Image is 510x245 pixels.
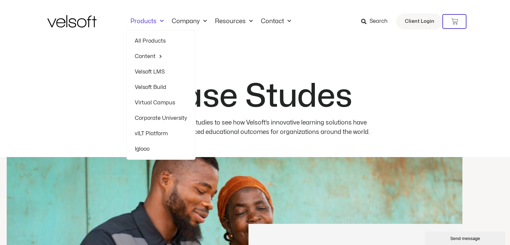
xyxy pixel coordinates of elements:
[135,49,187,64] a: ContentMenu Toggle
[361,16,392,27] a: Search
[126,18,168,25] a: ProductsMenu Toggle
[211,18,257,25] a: ResourcesMenu Toggle
[396,13,442,30] a: Client Login
[135,80,187,95] a: Velsoft Build
[135,141,187,157] a: Iglooo
[126,30,195,160] ul: ProductsMenu Toggle
[126,18,295,25] nav: Menu
[135,126,187,141] a: vILT Platform
[369,17,387,26] span: Search
[257,18,295,25] a: ContactMenu Toggle
[138,118,373,137] p: Explore our case studies to see how Velsoft’s innovative learning solutions have significantly en...
[135,64,187,80] a: Velsoft LMS
[404,17,434,26] span: Client Login
[135,33,187,49] a: All Products
[135,95,187,110] a: Virtual Campus
[425,230,507,245] iframe: chat widget
[158,81,352,113] h1: Case Studes
[135,110,187,126] a: Corporate University
[168,18,211,25] a: CompanyMenu Toggle
[47,15,97,28] img: Velsoft Training Materials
